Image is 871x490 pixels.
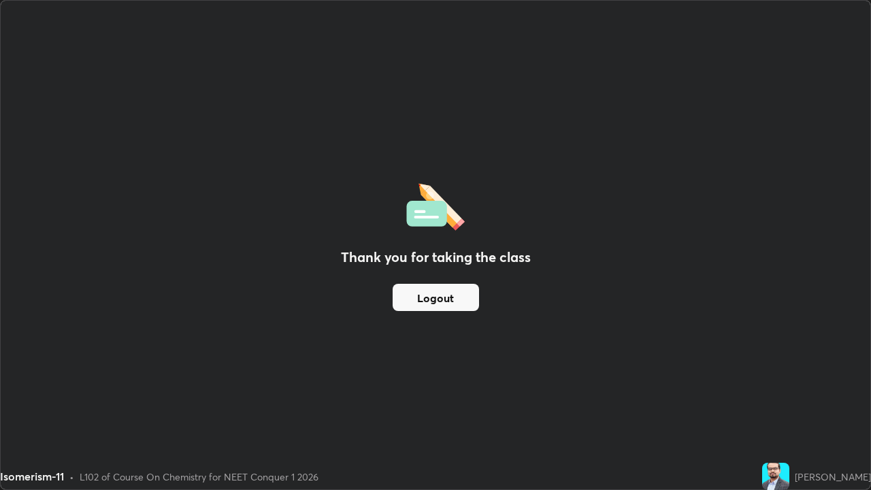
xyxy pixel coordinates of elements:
[406,179,465,231] img: offlineFeedback.1438e8b3.svg
[69,470,74,484] div: •
[341,247,531,267] h2: Thank you for taking the class
[762,463,789,490] img: 575f463803b64d1597248aa6fa768815.jpg
[80,470,318,484] div: L102 of Course On Chemistry for NEET Conquer 1 2026
[393,284,479,311] button: Logout
[795,470,871,484] div: [PERSON_NAME]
